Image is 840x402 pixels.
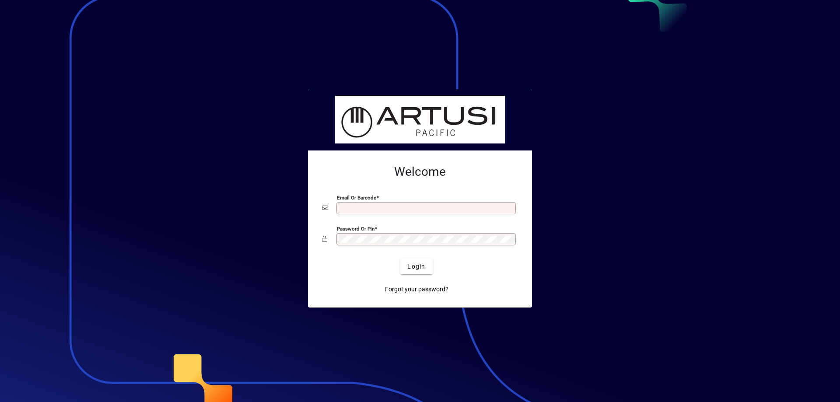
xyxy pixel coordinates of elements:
mat-label: Password or Pin [337,226,374,232]
a: Forgot your password? [381,281,452,297]
h2: Welcome [322,164,518,179]
mat-label: Email or Barcode [337,195,376,201]
button: Login [400,259,432,274]
span: Login [407,262,425,271]
span: Forgot your password? [385,285,448,294]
